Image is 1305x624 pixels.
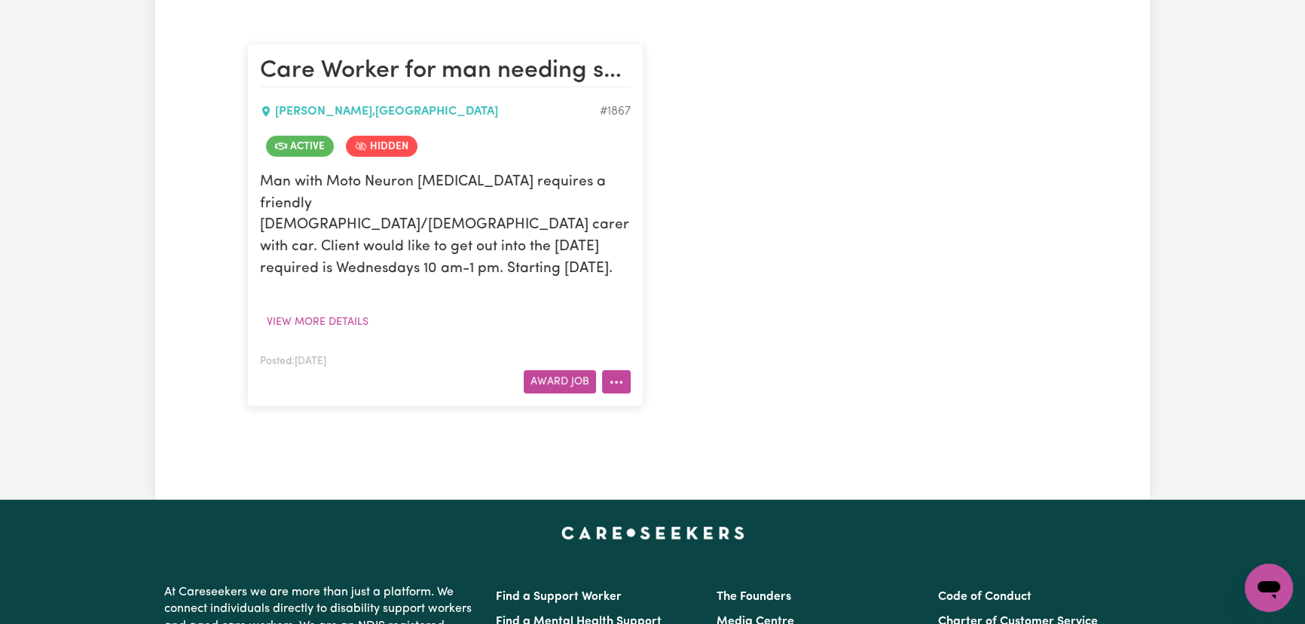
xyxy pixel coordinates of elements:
button: Award Job [524,370,596,393]
a: Careseekers home page [561,527,744,539]
div: [PERSON_NAME] , [GEOGRAPHIC_DATA] [260,102,600,121]
a: The Founders [717,591,791,603]
h2: Care Worker for man needing social companion [260,57,631,87]
button: More options [602,370,631,393]
iframe: Button to launch messaging window [1245,564,1293,612]
button: View more details [260,310,375,334]
a: Code of Conduct [938,591,1031,603]
div: Job ID #1867 [600,102,631,121]
a: Find a Support Worker [496,591,622,603]
span: Posted: [DATE] [260,356,326,366]
p: Man with Moto Neuron [MEDICAL_DATA] requires a friendly [DEMOGRAPHIC_DATA]/[DEMOGRAPHIC_DATA] car... [260,172,631,280]
span: Job is active [266,136,334,157]
span: Job is hidden [346,136,417,157]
